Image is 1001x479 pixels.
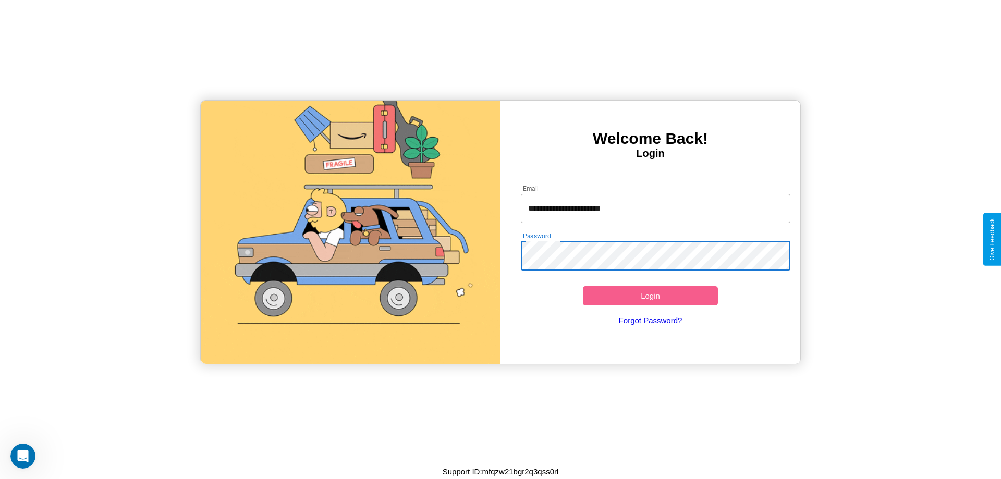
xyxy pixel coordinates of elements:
iframe: Intercom live chat [10,444,35,469]
label: Email [523,184,539,193]
div: Give Feedback [988,218,996,261]
p: Support ID: mfqzw21bgr2q3qss0rl [443,464,559,478]
a: Forgot Password? [516,305,786,335]
h4: Login [500,148,800,159]
label: Password [523,231,551,240]
h3: Welcome Back! [500,130,800,148]
img: gif [201,101,500,364]
button: Login [583,286,718,305]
